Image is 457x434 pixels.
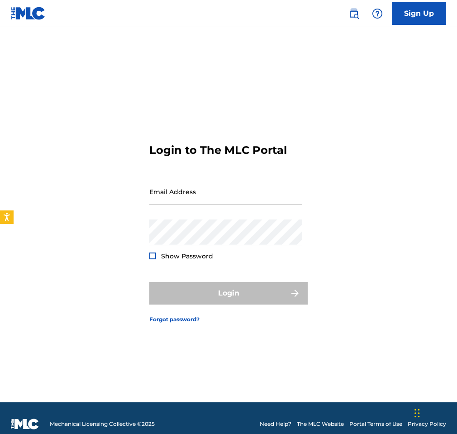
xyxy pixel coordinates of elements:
[348,8,359,19] img: search
[349,420,402,428] a: Portal Terms of Use
[368,5,386,23] div: Help
[408,420,446,428] a: Privacy Policy
[414,400,420,427] div: Drag
[11,7,46,20] img: MLC Logo
[392,2,446,25] a: Sign Up
[372,8,383,19] img: help
[50,420,155,428] span: Mechanical Licensing Collective © 2025
[11,419,39,429] img: logo
[149,143,287,157] h3: Login to The MLC Portal
[149,315,200,324] a: Forgot password?
[161,252,213,260] span: Show Password
[345,5,363,23] a: Public Search
[297,420,344,428] a: The MLC Website
[412,391,457,434] iframe: Chat Widget
[260,420,291,428] a: Need Help?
